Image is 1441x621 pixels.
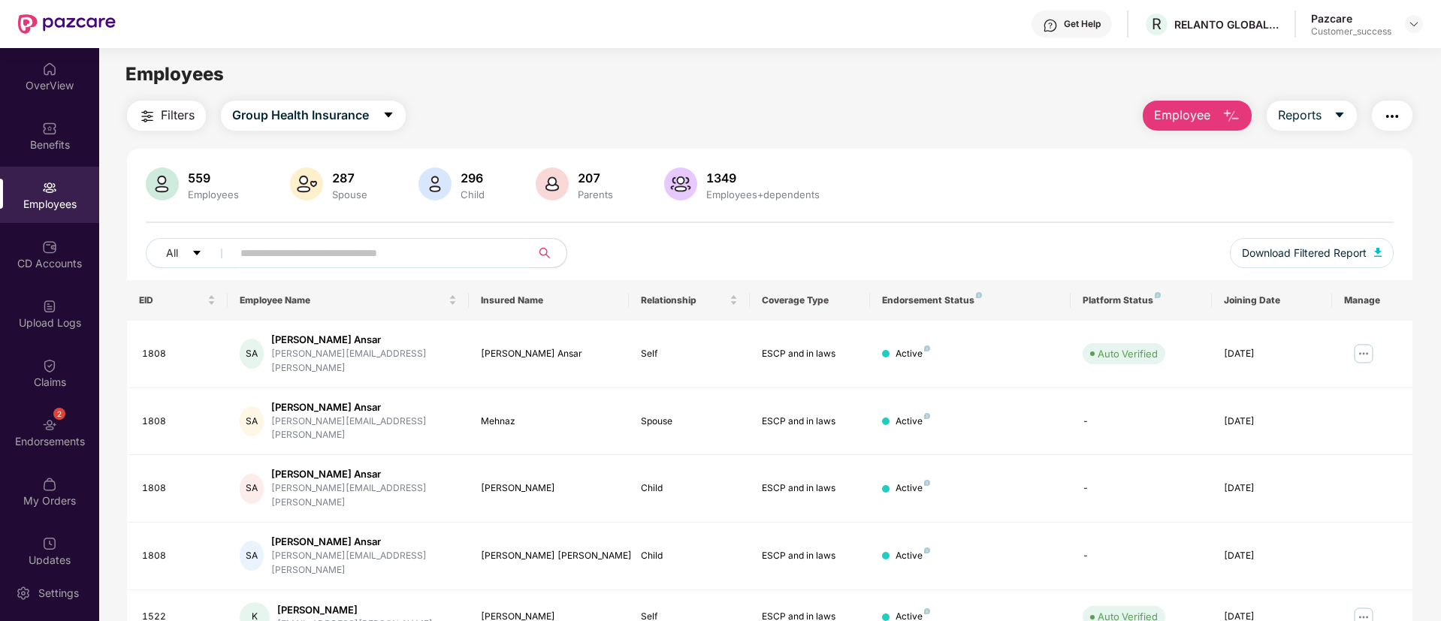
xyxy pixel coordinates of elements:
[1311,26,1391,38] div: Customer_success
[641,415,737,429] div: Spouse
[703,188,823,200] div: Employees+dependents
[127,101,206,131] button: Filters
[42,358,57,373] img: svg+xml;base64,PHN2ZyBpZD0iQ2xhaW0iIHhtbG5zPSJodHRwOi8vd3d3LnczLm9yZy8yMDAwL3N2ZyIgd2lkdGg9IjIwIi...
[1212,280,1332,321] th: Joining Date
[924,547,930,553] img: svg+xml;base64,PHN2ZyB4bWxucz0iaHR0cDovL3d3dy53My5vcmcvMjAwMC9zdmciIHdpZHRoPSI4IiBoZWlnaHQ9IjgiIH...
[228,280,469,321] th: Employee Name
[481,415,618,429] div: Mehnaz
[481,481,618,496] div: [PERSON_NAME]
[290,167,323,200] img: svg+xml;base64,PHN2ZyB4bWxucz0iaHR0cDovL3d3dy53My5vcmcvMjAwMC9zdmciIHhtbG5zOnhsaW5rPSJodHRwOi8vd3...
[1071,388,1211,456] td: -
[271,549,457,577] div: [PERSON_NAME][EMAIL_ADDRESS][PERSON_NAME]
[42,180,57,195] img: svg+xml;base64,PHN2ZyBpZD0iRW1wbG95ZWVzIiB4bWxucz0iaHR0cDovL3d3dy53My5vcmcvMjAwMC9zdmciIHdpZHRoPS...
[1174,17,1279,32] div: RELANTO GLOBAL PRIVATE LIMITED
[1222,107,1240,125] img: svg+xml;base64,PHN2ZyB4bWxucz0iaHR0cDovL3d3dy53My5vcmcvMjAwMC9zdmciIHhtbG5zOnhsaW5rPSJodHRwOi8vd3...
[1224,481,1320,496] div: [DATE]
[924,480,930,486] img: svg+xml;base64,PHN2ZyB4bWxucz0iaHR0cDovL3d3dy53My5vcmcvMjAwMC9zdmciIHdpZHRoPSI4IiBoZWlnaHQ9IjgiIH...
[271,347,457,375] div: [PERSON_NAME][EMAIL_ADDRESS][PERSON_NAME]
[138,107,156,125] img: svg+xml;base64,PHN2ZyB4bWxucz0iaHR0cDovL3d3dy53My5vcmcvMjAwMC9zdmciIHdpZHRoPSIyNCIgaGVpZ2h0PSIyNC...
[1230,238,1394,268] button: Download Filtered Report
[271,535,457,549] div: [PERSON_NAME] Ansar
[142,481,216,496] div: 1808
[271,415,457,443] div: [PERSON_NAME][EMAIL_ADDRESS][PERSON_NAME]
[530,238,567,268] button: search
[1383,107,1401,125] img: svg+xml;base64,PHN2ZyB4bWxucz0iaHR0cDovL3d3dy53My5vcmcvMjAwMC9zdmciIHdpZHRoPSIyNCIgaGVpZ2h0PSIyNC...
[703,170,823,185] div: 1349
[142,549,216,563] div: 1808
[418,167,452,200] img: svg+xml;base64,PHN2ZyB4bWxucz0iaHR0cDovL3d3dy53My5vcmcvMjAwMC9zdmciIHhtbG5zOnhsaW5rPSJodHRwOi8vd3...
[1267,101,1357,131] button: Reportscaret-down
[18,14,116,34] img: New Pazcare Logo
[924,413,930,419] img: svg+xml;base64,PHN2ZyB4bWxucz0iaHR0cDovL3d3dy53My5vcmcvMjAwMC9zdmciIHdpZHRoPSI4IiBoZWlnaHQ9IjgiIH...
[1332,280,1412,321] th: Manage
[1224,347,1320,361] div: [DATE]
[469,280,630,321] th: Insured Name
[536,167,569,200] img: svg+xml;base64,PHN2ZyB4bWxucz0iaHR0cDovL3d3dy53My5vcmcvMjAwMC9zdmciIHhtbG5zOnhsaW5rPSJodHRwOi8vd3...
[53,408,65,420] div: 2
[896,549,930,563] div: Active
[1155,292,1161,298] img: svg+xml;base64,PHN2ZyB4bWxucz0iaHR0cDovL3d3dy53My5vcmcvMjAwMC9zdmciIHdpZHRoPSI4IiBoZWlnaHQ9IjgiIH...
[481,549,618,563] div: [PERSON_NAME] [PERSON_NAME]
[750,280,870,321] th: Coverage Type
[641,294,726,306] span: Relationship
[1083,294,1199,306] div: Platform Status
[271,481,457,510] div: [PERSON_NAME][EMAIL_ADDRESS][PERSON_NAME]
[240,339,264,369] div: SA
[1311,11,1391,26] div: Pazcare
[42,477,57,492] img: svg+xml;base64,PHN2ZyBpZD0iTXlfT3JkZXJzIiBkYXRhLW5hbWU9Ik15IE9yZGVycyIgeG1sbnM9Imh0dHA6Ly93d3cudz...
[271,333,457,347] div: [PERSON_NAME] Ansar
[240,541,264,571] div: SA
[42,536,57,551] img: svg+xml;base64,PHN2ZyBpZD0iVXBkYXRlZCIgeG1sbnM9Imh0dHA6Ly93d3cudzMub3JnLzIwMDAvc3ZnIiB3aWR0aD0iMj...
[762,549,858,563] div: ESCP and in laws
[1242,245,1367,261] span: Download Filtered Report
[896,415,930,429] div: Active
[530,247,559,259] span: search
[271,467,457,481] div: [PERSON_NAME] Ansar
[192,248,202,260] span: caret-down
[382,109,394,122] span: caret-down
[1224,549,1320,563] div: [DATE]
[896,347,930,361] div: Active
[42,240,57,255] img: svg+xml;base64,PHN2ZyBpZD0iQ0RfQWNjb3VudHMiIGRhdGEtbmFtZT0iQ0QgQWNjb3VudHMiIHhtbG5zPSJodHRwOi8vd3...
[329,170,370,185] div: 287
[161,106,195,125] span: Filters
[1334,109,1346,122] span: caret-down
[882,294,1059,306] div: Endorsement Status
[1278,106,1322,125] span: Reports
[232,106,369,125] span: Group Health Insurance
[42,121,57,136] img: svg+xml;base64,PHN2ZyBpZD0iQmVuZWZpdHMiIHhtbG5zPSJodHRwOi8vd3d3LnczLm9yZy8yMDAwL3N2ZyIgd2lkdGg9Ij...
[1408,18,1420,30] img: svg+xml;base64,PHN2ZyBpZD0iRHJvcGRvd24tMzJ4MzIiIHhtbG5zPSJodHRwOi8vd3d3LnczLm9yZy8yMDAwL3N2ZyIgd2...
[139,294,204,306] span: EID
[127,280,228,321] th: EID
[575,188,616,200] div: Parents
[34,586,83,601] div: Settings
[125,63,224,85] span: Employees
[329,188,370,200] div: Spouse
[185,188,242,200] div: Employees
[976,292,982,298] img: svg+xml;base64,PHN2ZyB4bWxucz0iaHR0cDovL3d3dy53My5vcmcvMjAwMC9zdmciIHdpZHRoPSI4IiBoZWlnaHQ9IjgiIH...
[762,415,858,429] div: ESCP and in laws
[641,347,737,361] div: Self
[664,167,697,200] img: svg+xml;base64,PHN2ZyB4bWxucz0iaHR0cDovL3d3dy53My5vcmcvMjAwMC9zdmciIHhtbG5zOnhsaW5rPSJodHRwOi8vd3...
[142,415,216,429] div: 1808
[240,474,264,504] div: SA
[240,406,264,436] div: SA
[1043,18,1058,33] img: svg+xml;base64,PHN2ZyBpZD0iSGVscC0zMngzMiIgeG1sbnM9Imh0dHA6Ly93d3cudzMub3JnLzIwMDAvc3ZnIiB3aWR0aD...
[641,481,737,496] div: Child
[481,347,618,361] div: [PERSON_NAME] Ansar
[458,188,488,200] div: Child
[1064,18,1101,30] div: Get Help
[271,400,457,415] div: [PERSON_NAME] Ansar
[221,101,406,131] button: Group Health Insurancecaret-down
[1374,248,1382,257] img: svg+xml;base64,PHN2ZyB4bWxucz0iaHR0cDovL3d3dy53My5vcmcvMjAwMC9zdmciIHhtbG5zOnhsaW5rPSJodHRwOi8vd3...
[42,299,57,314] img: svg+xml;base64,PHN2ZyBpZD0iVXBsb2FkX0xvZ3MiIGRhdGEtbmFtZT0iVXBsb2FkIExvZ3MiIHhtbG5zPSJodHRwOi8vd3...
[1224,415,1320,429] div: [DATE]
[924,608,930,614] img: svg+xml;base64,PHN2ZyB4bWxucz0iaHR0cDovL3d3dy53My5vcmcvMjAwMC9zdmciIHdpZHRoPSI4IiBoZWlnaHQ9IjgiIH...
[1154,106,1210,125] span: Employee
[240,294,446,306] span: Employee Name
[142,347,216,361] div: 1808
[762,347,858,361] div: ESCP and in laws
[896,481,930,496] div: Active
[924,345,930,351] img: svg+xml;base64,PHN2ZyB4bWxucz0iaHR0cDovL3d3dy53My5vcmcvMjAwMC9zdmciIHdpZHRoPSI4IiBoZWlnaHQ9IjgiIH...
[1071,455,1211,523] td: -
